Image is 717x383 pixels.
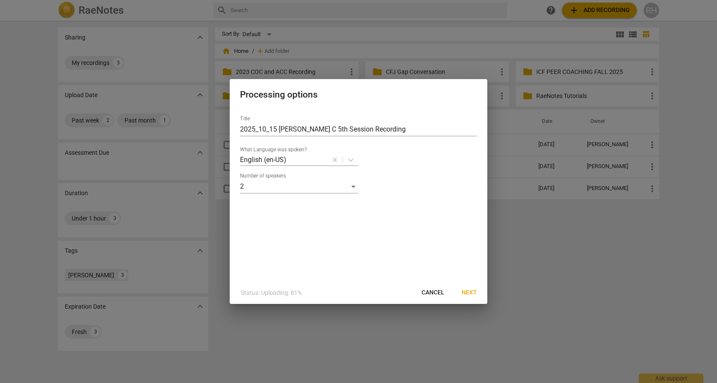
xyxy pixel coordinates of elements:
[240,147,307,152] label: What Language was spoken?
[240,155,286,165] p: English (en-US)
[241,288,302,297] p: Status: Uploading: 81%
[240,180,358,193] div: 2
[415,285,451,300] button: Cancel
[240,173,286,178] label: Number of speakers
[240,116,250,121] label: Title
[455,285,484,300] button: Next
[422,288,444,297] span: Cancel
[462,288,477,297] span: Next
[240,89,477,100] h2: Processing options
